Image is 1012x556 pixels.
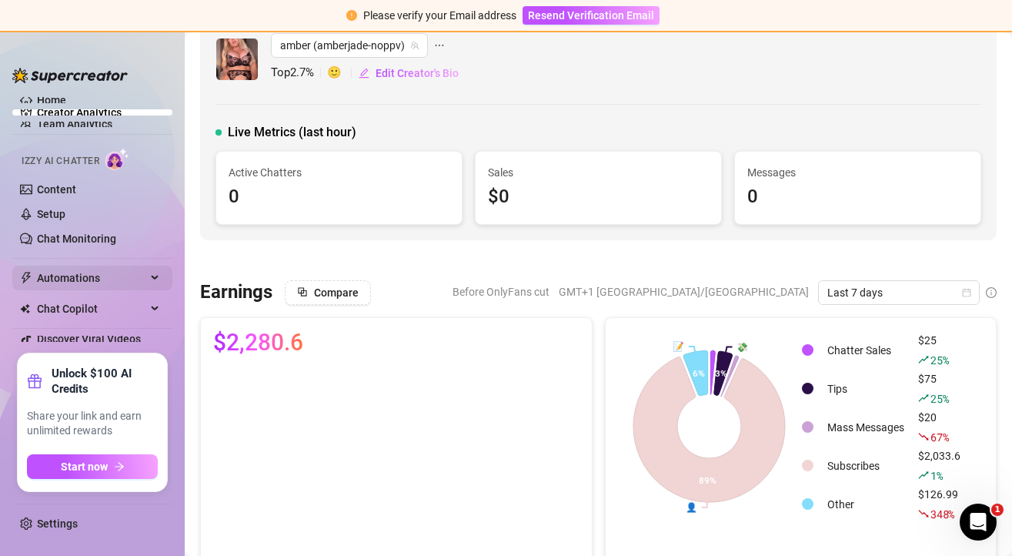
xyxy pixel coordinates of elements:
span: Before OnlyFans cut [453,280,549,303]
span: Izzy AI Chatter [22,154,99,169]
a: Content [37,183,76,196]
a: Team Analytics [37,118,112,130]
div: 0 [229,183,449,212]
button: Start nowarrow-right [27,454,158,479]
span: Messages [747,164,968,181]
span: gift [27,373,42,389]
span: Resend Verification Email [528,9,654,22]
span: team [410,41,419,50]
span: rise [918,470,929,481]
span: edit [359,68,369,79]
img: Chat Copilot [20,303,30,314]
div: Please verify your Email address [363,7,516,24]
div: $0 [488,183,709,212]
span: Share your link and earn unlimited rewards [27,409,158,439]
div: $126.99 [918,486,960,523]
div: $20 [918,409,960,446]
span: Last 7 days [827,281,970,304]
span: Compare [314,286,359,299]
div: $2,033.6 [918,447,960,484]
a: Chat Monitoring [37,233,116,245]
td: Other [821,486,910,523]
span: 1 [991,504,1004,516]
img: amber [216,39,258,80]
text: 💸 [736,340,748,352]
span: Edit Creator's Bio [376,67,459,79]
button: Compare [285,280,371,305]
span: $2,280.6 [213,330,303,355]
img: AI Chatter [105,148,129,170]
iframe: Intercom live chat [960,504,997,541]
a: Discover Viral Videos [37,333,141,345]
h3: Earnings [200,280,272,305]
span: Live Metrics (last hour) [228,123,356,142]
a: Home [37,94,66,106]
span: Sales [488,164,709,181]
span: Start now [61,461,108,473]
text: 👤 [686,502,697,514]
span: fall [918,508,929,519]
span: Active Chatters [229,164,449,181]
span: info-circle [986,287,997,298]
span: rise [918,393,929,404]
div: $25 [918,332,960,369]
span: fall [918,431,929,442]
div: $75 [918,370,960,407]
button: Edit Creator's Bio [358,61,459,85]
span: calendar [962,288,971,297]
span: 25 % [930,391,948,406]
td: Chatter Sales [821,332,910,369]
span: block [297,286,308,297]
div: 0 [747,183,968,212]
a: Setup [37,208,65,220]
button: Resend Verification Email [523,6,660,25]
span: 348 % [930,507,954,521]
span: arrow-right [114,461,125,472]
span: thunderbolt [20,272,32,284]
span: Top 2.7 % [271,64,327,82]
span: 67 % [930,430,948,444]
span: Chat Copilot [37,296,146,321]
a: Creator Analytics [37,100,160,125]
span: GMT+1 [GEOGRAPHIC_DATA]/[GEOGRAPHIC_DATA] [559,280,809,303]
img: logo-BBDzfeDw.svg [12,68,128,83]
span: 🙂 [327,64,358,82]
span: 25 % [930,353,948,367]
span: rise [918,354,929,365]
td: Subscribes [821,447,910,484]
span: exclamation-circle [346,10,357,21]
text: 📝 [673,340,684,352]
td: Mass Messages [821,409,910,446]
span: Automations [37,266,146,290]
span: ellipsis [434,33,445,58]
strong: Unlock $100 AI Credits [52,366,158,397]
td: Tips [821,370,910,407]
a: Settings [37,517,78,530]
span: 1 % [930,468,942,483]
span: amber (amberjade-noppv) [280,34,419,57]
